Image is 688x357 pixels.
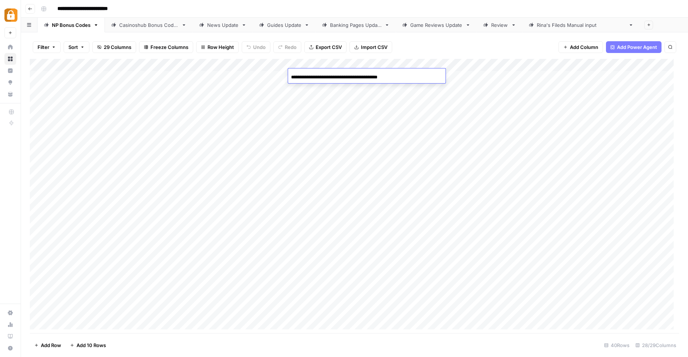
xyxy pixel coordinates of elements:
a: News Update [193,18,253,32]
span: Undo [253,43,266,51]
a: Home [4,41,16,53]
div: Guides Update [267,21,301,29]
button: Row Height [196,41,239,53]
a: Insights [4,65,16,77]
a: Opportunities [4,77,16,88]
a: Learning Hub [4,331,16,342]
span: Import CSV [361,43,387,51]
button: Redo [273,41,301,53]
span: Add Row [41,342,61,349]
button: Export CSV [304,41,347,53]
button: Add Column [558,41,603,53]
a: Banking Pages Update [316,18,396,32]
a: Guides Update [253,18,316,32]
button: Add Power Agent [606,41,662,53]
button: Undo [242,41,270,53]
a: Your Data [4,88,16,100]
span: 29 Columns [104,43,131,51]
a: Casinoshub Bonus Codes [105,18,193,32]
button: Sort [64,41,89,53]
a: [PERSON_NAME]'s Fileds Manual input [522,18,640,32]
span: Filter [38,43,49,51]
div: Game Reviews Update [410,21,462,29]
button: Filter [33,41,61,53]
button: Freeze Columns [139,41,193,53]
a: NP Bonus Codes [38,18,105,32]
button: Import CSV [350,41,392,53]
span: Add Column [570,43,598,51]
div: Casinoshub Bonus Codes [119,21,178,29]
button: Add 10 Rows [65,339,110,351]
span: Freeze Columns [150,43,188,51]
div: NP Bonus Codes [52,21,91,29]
a: Usage [4,319,16,331]
div: [PERSON_NAME]'s Fileds Manual input [537,21,625,29]
span: Export CSV [316,43,342,51]
img: Adzz Logo [4,8,18,22]
div: Banking Pages Update [330,21,382,29]
span: Add 10 Rows [77,342,106,349]
span: Redo [285,43,297,51]
span: Row Height [208,43,234,51]
div: Review [491,21,508,29]
div: 40 Rows [601,339,632,351]
span: Add Power Agent [617,43,657,51]
div: News Update [207,21,238,29]
button: Workspace: Adzz [4,6,16,24]
a: Review [477,18,522,32]
button: Add Row [30,339,65,351]
button: Help + Support [4,342,16,354]
a: Game Reviews Update [396,18,477,32]
div: 28/29 Columns [632,339,679,351]
a: Browse [4,53,16,65]
a: Settings [4,307,16,319]
button: 29 Columns [92,41,136,53]
span: Sort [68,43,78,51]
